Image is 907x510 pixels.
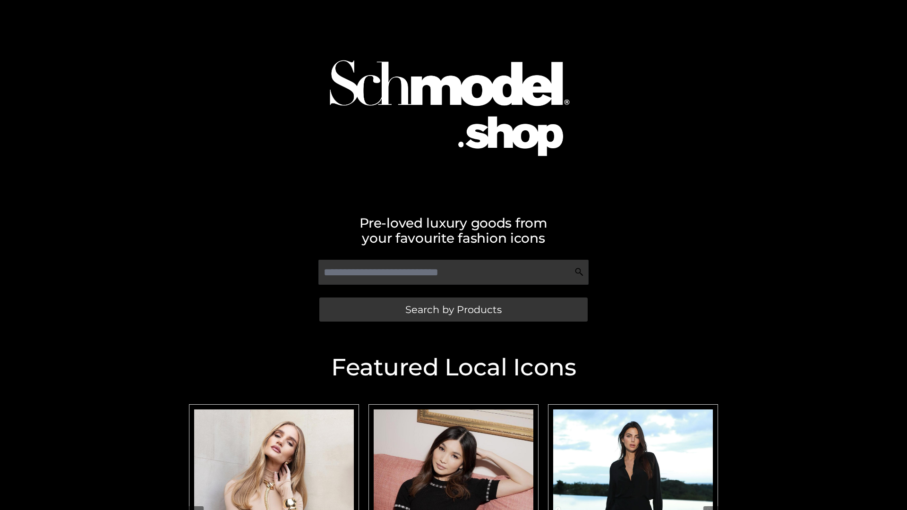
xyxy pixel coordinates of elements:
span: Search by Products [405,305,502,314]
h2: Pre-loved luxury goods from your favourite fashion icons [184,215,723,246]
h2: Featured Local Icons​ [184,356,723,379]
img: Search Icon [574,267,584,277]
a: Search by Products [319,297,588,322]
